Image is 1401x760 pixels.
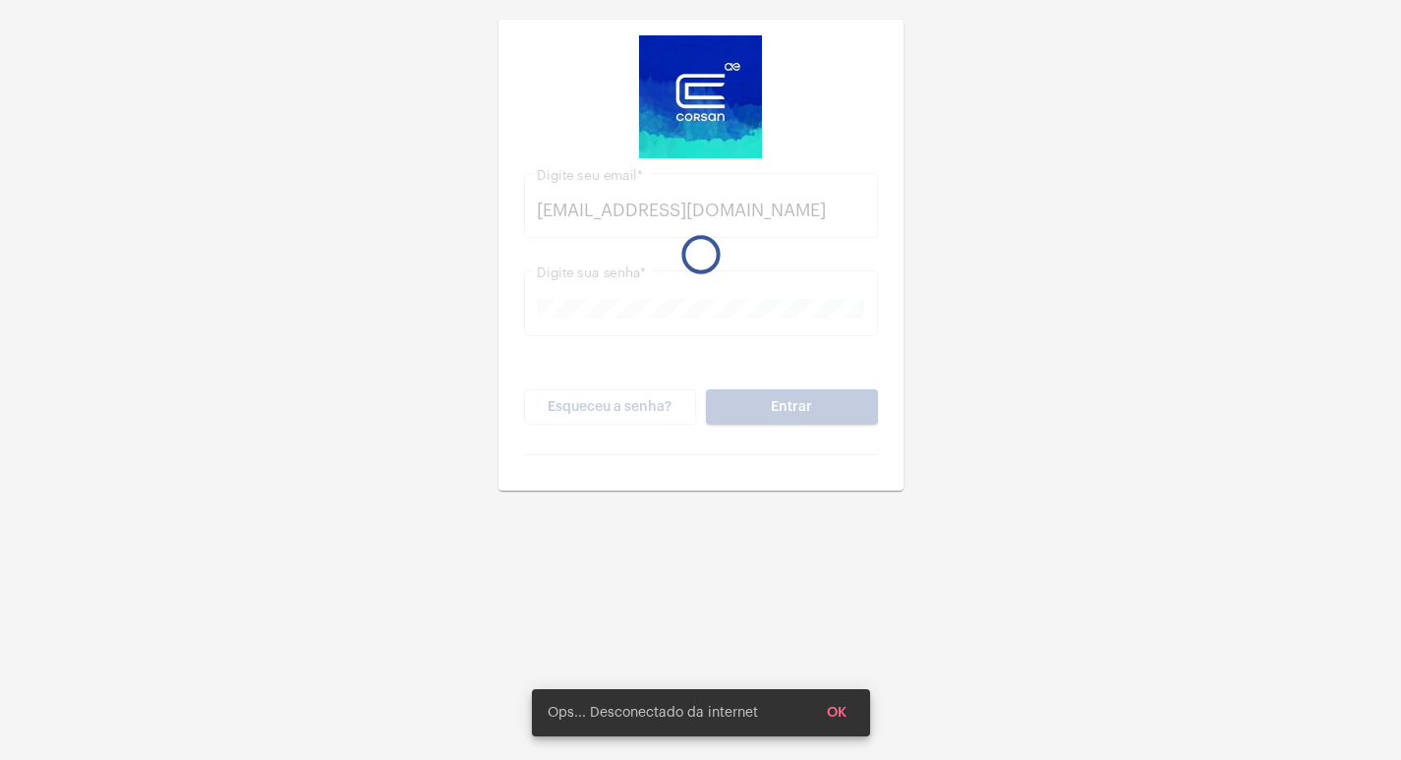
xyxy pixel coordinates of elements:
button: OK [811,695,862,731]
img: d4669ae0-8c07-2337-4f67-34b0df7f5ae4.jpeg [639,35,762,158]
button: Entrar [706,389,878,425]
input: Digite seu email [537,201,864,220]
span: Ops... Desconectado da internet [548,703,758,723]
span: Esqueceu a senha? [548,400,671,414]
button: Esqueceu a senha? [524,389,696,425]
span: Entrar [771,400,812,414]
span: OK [827,706,846,720]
